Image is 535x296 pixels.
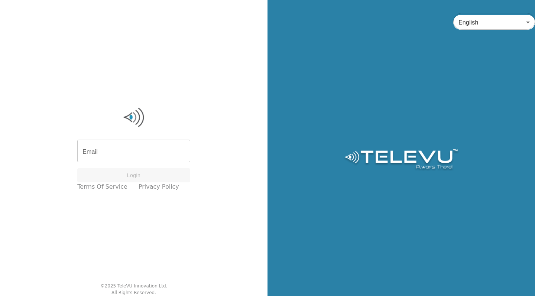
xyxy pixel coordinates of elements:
div: English [453,12,535,33]
a: Privacy Policy [139,182,179,191]
img: Logo [343,149,459,171]
a: Terms of Service [77,182,127,191]
div: All Rights Reserved. [111,289,156,296]
img: Logo [77,106,190,129]
div: © 2025 TeleVU Innovation Ltd. [100,283,168,289]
